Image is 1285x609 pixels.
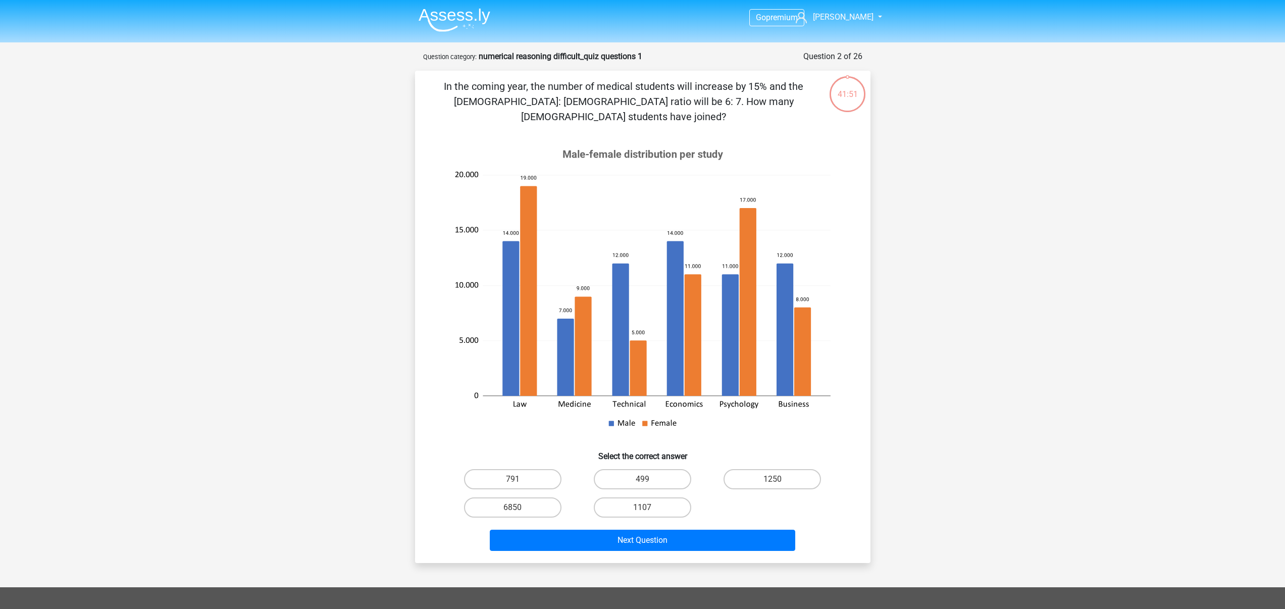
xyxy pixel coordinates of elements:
[431,443,854,461] h6: Select the correct answer
[813,12,873,22] span: [PERSON_NAME]
[829,75,866,100] div: 41:51
[490,530,795,551] button: Next Question
[750,11,804,24] a: Gopremium
[756,13,766,22] span: Go
[423,53,477,61] small: Question category:
[803,50,862,63] div: Question 2 of 26
[792,11,875,23] a: [PERSON_NAME]
[594,497,691,518] label: 1107
[431,79,816,124] p: In the coming year, the number of medical students will increase by 15% and the [DEMOGRAPHIC_DATA...
[419,8,490,32] img: Assessly
[479,52,642,61] strong: numerical reasoning difficult_quiz questions 1
[594,469,691,489] label: 499
[766,13,798,22] span: premium
[464,469,561,489] label: 791
[464,497,561,518] label: 6850
[724,469,821,489] label: 1250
